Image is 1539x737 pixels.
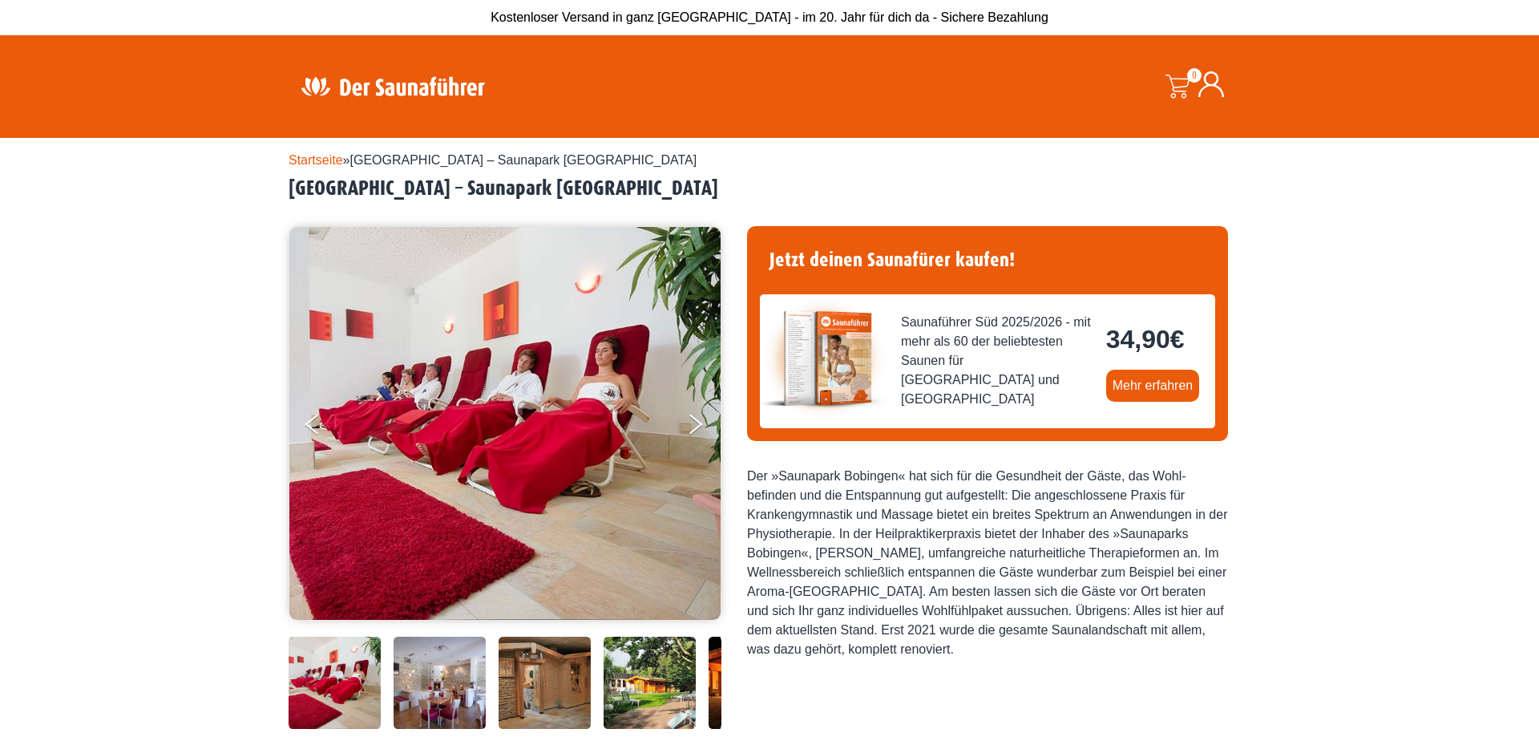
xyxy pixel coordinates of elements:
[686,407,726,447] button: Next
[289,153,343,167] a: Startseite
[760,239,1215,281] h4: Jetzt deinen Saunafürer kaufen!
[901,313,1093,409] span: Saunaführer Süd 2025/2026 - mit mehr als 60 der beliebtesten Saunen für [GEOGRAPHIC_DATA] und [GE...
[760,294,888,423] img: der-saunafuehrer-2025-sued.jpg
[1106,370,1200,402] a: Mehr erfahren
[350,153,697,167] span: [GEOGRAPHIC_DATA] – Saunapark [GEOGRAPHIC_DATA]
[1106,325,1185,354] bdi: 34,90
[491,10,1048,24] span: Kostenloser Versand in ganz [GEOGRAPHIC_DATA] - im 20. Jahr für dich da - Sichere Bezahlung
[289,153,697,167] span: »
[1170,325,1185,354] span: €
[1187,68,1202,83] span: 0
[305,407,345,447] button: Previous
[747,467,1228,659] div: Der »Saunapark Bobingen« hat sich für die Gesundheit der Gäste, das Wohl- befinden und die Entspa...
[289,176,1250,201] h2: [GEOGRAPHIC_DATA] – Saunapark [GEOGRAPHIC_DATA]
